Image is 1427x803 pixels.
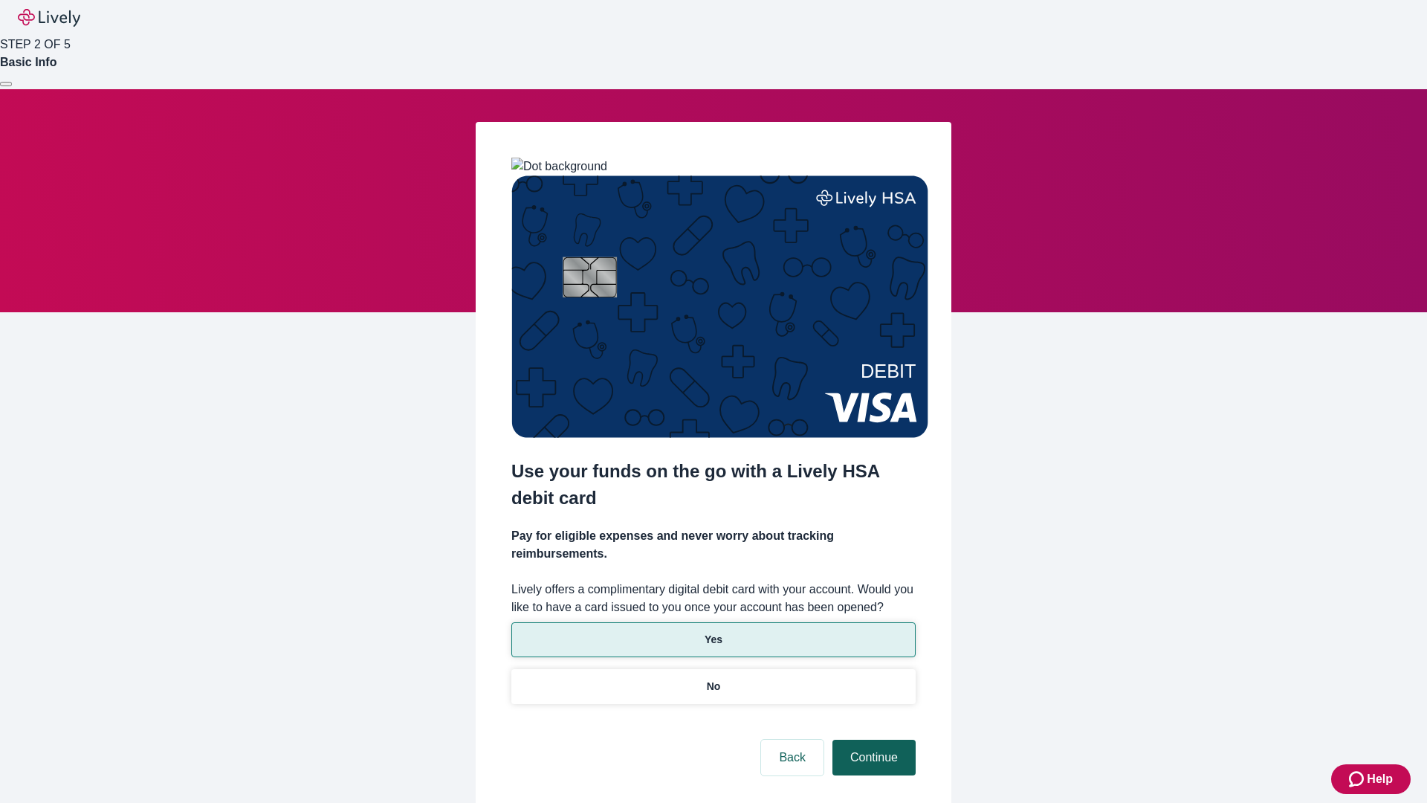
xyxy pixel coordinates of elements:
[1367,770,1393,788] span: Help
[18,9,80,27] img: Lively
[511,669,916,704] button: No
[511,527,916,563] h4: Pay for eligible expenses and never worry about tracking reimbursements.
[511,158,607,175] img: Dot background
[511,581,916,616] label: Lively offers a complimentary digital debit card with your account. Would you like to have a card...
[761,740,823,775] button: Back
[511,175,928,438] img: Debit card
[705,632,722,648] p: Yes
[511,458,916,512] h2: Use your funds on the go with a Lively HSA debit card
[707,679,721,694] p: No
[1331,764,1411,794] button: Zendesk support iconHelp
[511,622,916,657] button: Yes
[1349,770,1367,788] svg: Zendesk support icon
[832,740,916,775] button: Continue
